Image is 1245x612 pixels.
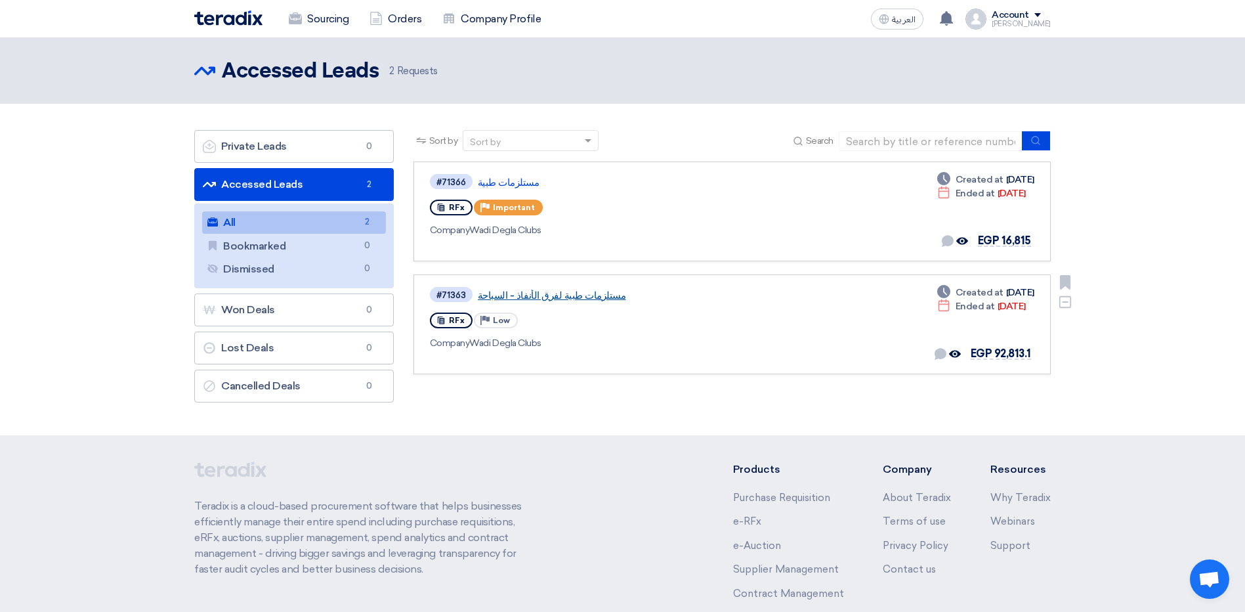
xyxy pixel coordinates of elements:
[733,492,830,504] a: Purchase Requisition
[883,492,951,504] a: About Teradix
[389,65,394,77] span: 2
[430,225,470,236] span: Company
[449,316,465,325] span: RFx
[389,64,438,79] span: Requests
[360,215,375,229] span: 2
[470,135,501,149] div: Sort by
[194,168,394,201] a: Accessed Leads2
[990,492,1051,504] a: Why Teradix
[222,58,379,85] h2: Accessed Leads
[883,563,936,575] a: Contact us
[202,235,386,257] a: Bookmarked
[493,316,510,325] span: Low
[194,294,394,326] a: Won Deals0
[478,290,806,301] a: مستلزمات طبية لفرق الأنفاذ - السباحة
[733,462,844,477] li: Products
[733,588,844,600] a: Contract Management
[956,299,995,313] span: Ended at
[892,15,916,24] span: العربية
[839,131,1023,151] input: Search by title or reference number
[430,338,470,349] span: Company
[202,211,386,234] a: All
[194,370,394,403] a: Cancelled Deals0
[360,239,375,253] span: 0
[194,130,394,163] a: Private Leads0
[430,223,809,237] div: Wadi Degla Clubs
[436,291,466,299] div: #71363
[194,11,263,26] img: Teradix logo
[202,258,386,280] a: Dismissed
[990,462,1051,477] li: Resources
[965,9,986,30] img: profile_test.png
[362,380,377,393] span: 0
[978,234,1031,247] span: EGP 16,815
[806,134,834,148] span: Search
[430,336,809,350] div: Wadi Degla Clubs
[194,332,394,364] a: Lost Deals0
[992,20,1051,28] div: [PERSON_NAME]
[278,5,359,33] a: Sourcing
[937,299,1026,313] div: [DATE]
[992,10,1029,21] div: Account
[478,177,806,188] a: مستلزمات طبية
[733,540,781,552] a: e-Auction
[871,9,923,30] button: العربية
[359,5,432,33] a: Orders
[990,515,1035,527] a: Webinars
[194,498,537,577] p: Teradix is a cloud-based procurement software that helps businesses efficiently manage their enti...
[956,186,995,200] span: Ended at
[362,140,377,153] span: 0
[362,178,377,191] span: 2
[937,186,1026,200] div: [DATE]
[883,540,948,552] a: Privacy Policy
[971,347,1031,360] span: EGP 92,813.1
[436,178,466,186] div: #71366
[449,203,465,212] span: RFx
[493,203,535,212] span: Important
[1190,559,1229,599] div: Open chat
[956,173,1003,186] span: Created at
[733,515,761,527] a: e-RFx
[429,134,458,148] span: Sort by
[937,173,1034,186] div: [DATE]
[883,515,946,527] a: Terms of use
[733,563,839,575] a: Supplier Management
[883,462,951,477] li: Company
[432,5,551,33] a: Company Profile
[937,286,1034,299] div: [DATE]
[360,262,375,276] span: 0
[956,286,1003,299] span: Created at
[362,303,377,317] span: 0
[362,341,377,355] span: 0
[990,540,1030,552] a: Support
